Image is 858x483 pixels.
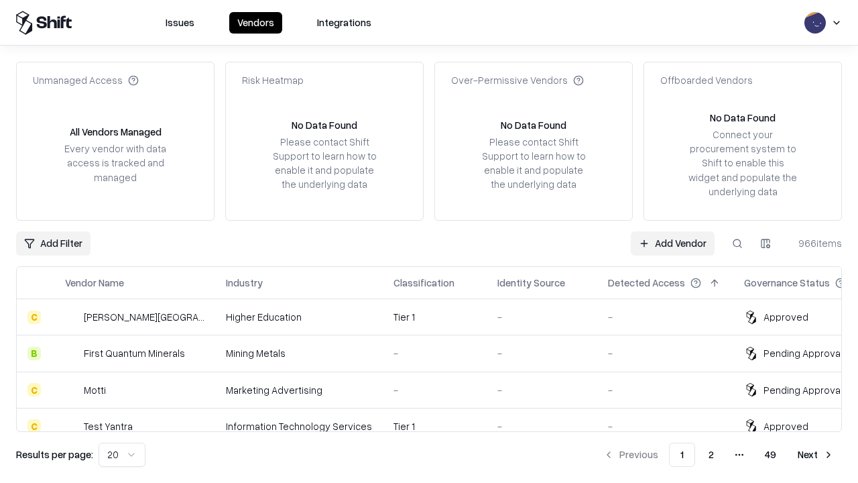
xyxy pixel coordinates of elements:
[763,346,843,360] div: Pending Approval
[608,419,723,433] div: -
[763,383,843,397] div: Pending Approval
[497,276,565,290] div: Identity Source
[608,310,723,324] div: -
[631,231,715,256] a: Add Vendor
[393,310,476,324] div: Tier 1
[84,310,204,324] div: [PERSON_NAME][GEOGRAPHIC_DATA]
[309,12,379,34] button: Integrations
[660,73,753,87] div: Offboarded Vendors
[27,419,41,433] div: C
[744,276,830,290] div: Governance Status
[292,118,357,132] div: No Data Found
[226,276,263,290] div: Industry
[27,347,41,360] div: B
[763,419,808,433] div: Approved
[763,310,808,324] div: Approved
[608,276,685,290] div: Detected Access
[497,383,587,397] div: -
[608,346,723,360] div: -
[595,443,842,467] nav: pagination
[608,383,723,397] div: -
[226,310,372,324] div: Higher Education
[27,311,41,324] div: C
[497,310,587,324] div: -
[710,111,776,125] div: No Data Found
[788,236,842,250] div: 966 items
[16,447,93,462] p: Results per page:
[65,347,78,360] img: First Quantum Minerals
[33,73,139,87] div: Unmanaged Access
[698,443,725,467] button: 2
[60,142,171,184] div: Every vendor with data access is tracked and managed
[70,125,162,139] div: All Vendors Managed
[84,383,106,397] div: Motti
[158,12,202,34] button: Issues
[84,419,133,433] div: Test Yantra
[393,346,476,360] div: -
[226,383,372,397] div: Marketing Advertising
[65,276,124,290] div: Vendor Name
[790,443,842,467] button: Next
[393,383,476,397] div: -
[27,383,41,396] div: C
[65,419,78,433] img: Test Yantra
[16,231,90,256] button: Add Filter
[84,346,185,360] div: First Quantum Minerals
[269,135,380,192] div: Please contact Shift Support to learn how to enable it and populate the underlying data
[501,118,566,132] div: No Data Found
[687,127,798,199] div: Connect your procurement system to Shift to enable this widget and populate the underlying data
[65,311,78,324] img: Reichman University
[65,383,78,396] img: Motti
[226,419,372,433] div: Information Technology Services
[497,346,587,360] div: -
[242,73,304,87] div: Risk Heatmap
[451,73,584,87] div: Over-Permissive Vendors
[497,419,587,433] div: -
[393,276,454,290] div: Classification
[669,443,695,467] button: 1
[478,135,589,192] div: Please contact Shift Support to learn how to enable it and populate the underlying data
[393,419,476,433] div: Tier 1
[229,12,282,34] button: Vendors
[226,346,372,360] div: Mining Metals
[754,443,787,467] button: 49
